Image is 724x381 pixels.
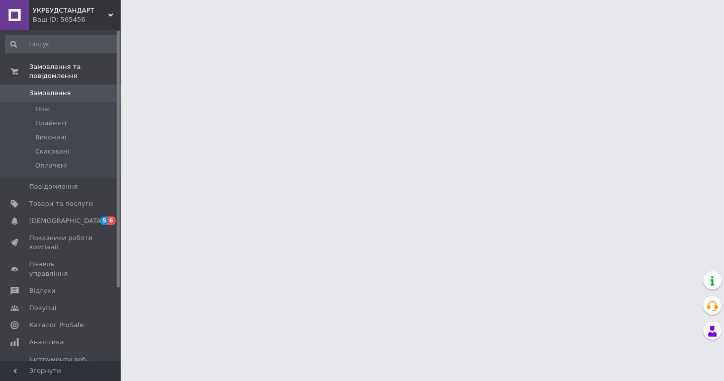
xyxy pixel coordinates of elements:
span: Товари та послуги [29,199,93,208]
span: Прийняті [35,119,66,128]
span: Показники роботи компанії [29,234,93,252]
span: Інструменти веб-майстра та SEO [29,355,93,373]
span: УКРБУДСТАНДАРТ [33,6,108,15]
span: Аналітика [29,338,64,347]
div: Ваш ID: 565456 [33,15,121,24]
span: 6 [108,216,116,225]
span: Панель управління [29,260,93,278]
span: [DEMOGRAPHIC_DATA] [29,216,104,225]
span: Нові [35,105,50,114]
span: 5 [100,216,108,225]
span: Оплачені [35,161,67,170]
span: Повідомлення [29,182,78,191]
span: Покупці [29,303,56,313]
span: Виконані [35,133,66,142]
span: Каталог ProSale [29,321,83,330]
span: Скасовані [35,147,69,156]
input: Пошук [5,35,119,53]
span: Замовлення [29,89,71,98]
span: Замовлення та повідомлення [29,62,121,81]
span: Відгуки [29,286,55,295]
